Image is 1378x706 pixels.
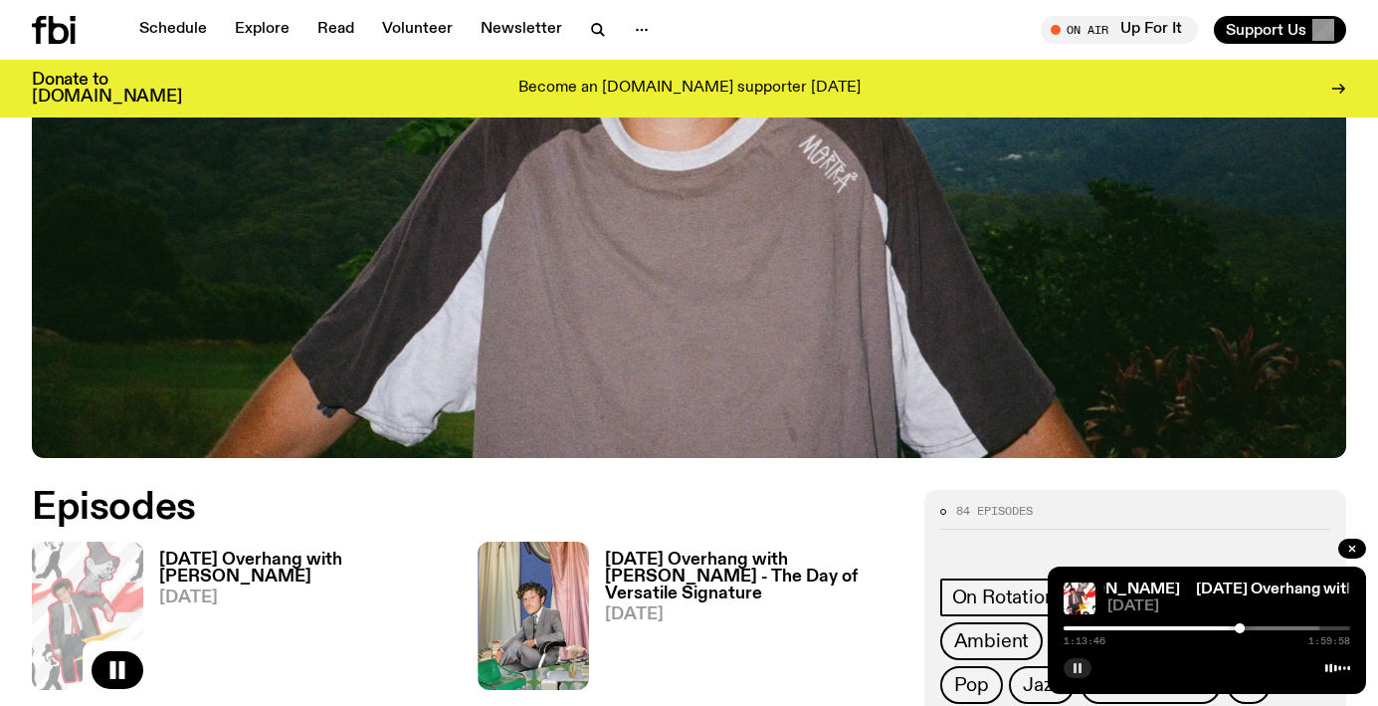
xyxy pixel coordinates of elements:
[469,16,574,44] a: Newsletter
[1064,636,1105,646] span: 1:13:46
[954,630,1030,652] span: Ambient
[1041,16,1198,44] button: On AirUp For It
[940,666,1003,704] a: Pop
[32,72,182,106] h3: Donate to [DOMAIN_NAME]
[159,552,454,586] h3: [DATE] Overhang with [PERSON_NAME]
[127,16,219,44] a: Schedule
[370,16,465,44] a: Volunteer
[1023,674,1061,696] span: Jazz
[605,552,899,602] h3: [DATE] Overhang with [PERSON_NAME] - The Day of Versatile Signature
[1009,666,1075,704] a: Jazz
[952,587,1056,608] span: On Rotation
[305,16,366,44] a: Read
[886,582,1180,597] a: [DATE] Overhang with [PERSON_NAME]
[589,552,899,690] a: [DATE] Overhang with [PERSON_NAME] - The Day of Versatile Signature[DATE]
[1107,599,1350,614] span: [DATE]
[1214,16,1346,44] button: Support Us
[518,80,861,98] p: Become an [DOMAIN_NAME] supporter [DATE]
[1226,21,1306,39] span: Support Us
[605,606,899,623] span: [DATE]
[1308,636,1350,646] span: 1:59:58
[940,579,1068,616] a: On Rotation
[143,552,454,690] a: [DATE] Overhang with [PERSON_NAME][DATE]
[954,674,989,696] span: Pop
[478,542,589,690] img: collage of a pastel set with pink curtains and harrie hastings head on a body in a grey suit
[956,506,1033,517] span: 84 episodes
[159,589,454,606] span: [DATE]
[1064,583,1095,614] img: Digital collage featuring man in suit and tie, man in bowtie, lightning bolt, cartoon character w...
[32,490,900,526] h2: Episodes
[223,16,301,44] a: Explore
[940,622,1044,660] a: Ambient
